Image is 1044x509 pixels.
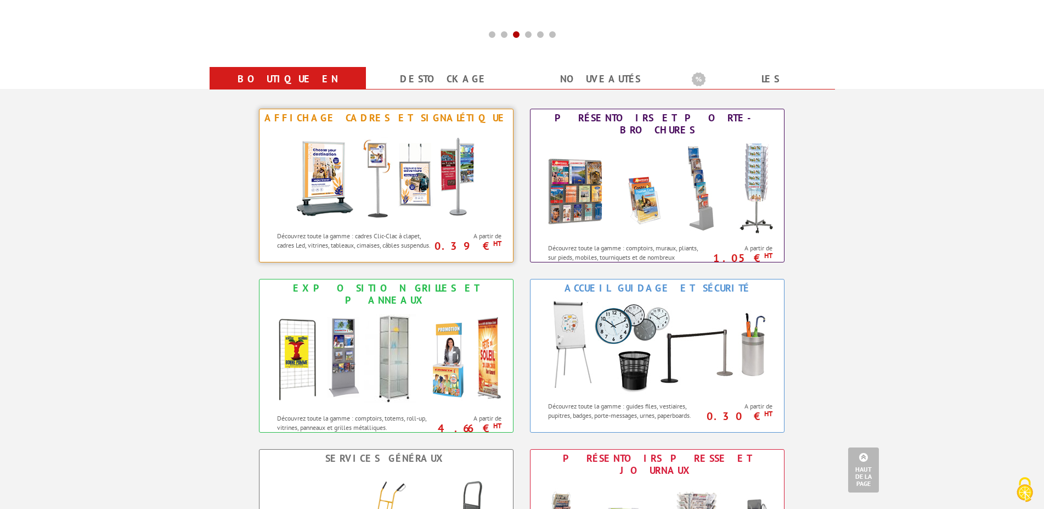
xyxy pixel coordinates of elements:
div: Services Généraux [262,452,510,465]
p: 0.39 € [431,243,502,249]
p: Découvrez toute la gamme : guides files, vestiaires, pupitres, badges, porte-messages, urnes, pap... [548,401,704,420]
a: Présentoirs et Porte-brochures Présentoirs et Porte-brochures Découvrez toute la gamme : comptoir... [530,109,785,262]
b: Les promotions [692,69,829,91]
img: Affichage Cadres et Signalétique [285,127,488,226]
span: A partir de [437,414,502,423]
a: Accueil Guidage et Sécurité Accueil Guidage et Sécurité Découvrez toute la gamme : guides files, ... [530,279,785,433]
img: Exposition Grilles et Panneaux [266,309,507,408]
p: Découvrez toute la gamme : comptoirs, muraux, pliants, sur pieds, mobiles, tourniquets et de nomb... [548,243,704,271]
div: Exposition Grilles et Panneaux [262,282,510,306]
div: Présentoirs Presse et Journaux [533,452,781,477]
a: Les promotions [692,69,822,109]
p: 4.66 € [431,425,502,432]
span: A partir de [708,402,773,411]
button: Cookies (fenêtre modale) [1006,472,1044,509]
img: Cookies (fenêtre modale) [1011,476,1039,504]
span: A partir de [708,244,773,253]
a: nouveautés [535,69,665,89]
img: Accueil Guidage et Sécurité [537,297,778,396]
div: Présentoirs et Porte-brochures [533,112,781,136]
span: A partir de [437,232,502,240]
p: 0.30 € [702,413,773,419]
sup: HT [493,239,501,248]
a: Exposition Grilles et Panneaux Exposition Grilles et Panneaux Découvrez toute la gamme : comptoir... [259,279,513,433]
p: Découvrez toute la gamme : comptoirs, totems, roll-up, vitrines, panneaux et grilles métalliques. [277,413,433,432]
a: Haut de la page [848,448,879,493]
a: Affichage Cadres et Signalétique Affichage Cadres et Signalétique Découvrez toute la gamme : cadr... [259,109,513,262]
sup: HT [493,421,501,430]
p: Découvrez toute la gamme : cadres Clic-Clac à clapet, cadres Led, vitrines, tableaux, cimaises, c... [277,231,433,250]
sup: HT [764,409,772,418]
div: Affichage Cadres et Signalétique [262,112,510,124]
p: 1.05 € [702,255,773,261]
img: Présentoirs et Porte-brochures [537,139,778,238]
a: Destockage [379,69,509,89]
div: Accueil Guidage et Sécurité [533,282,781,294]
a: Boutique en ligne [223,69,353,109]
sup: HT [764,251,772,260]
